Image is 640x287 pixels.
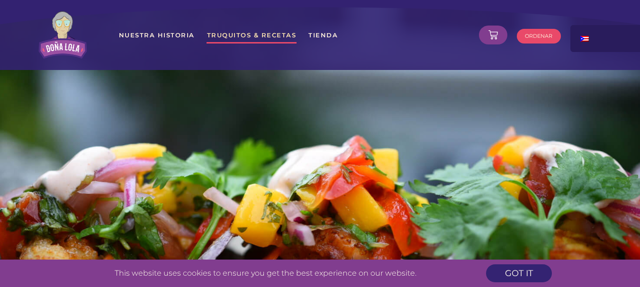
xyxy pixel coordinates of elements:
[118,26,195,43] a: Nuestra Historia
[207,26,297,43] a: Truquitos & Recetas
[525,34,552,39] span: ORDENAR
[308,26,338,43] a: Tienda
[580,36,589,42] img: Spanish
[486,264,552,282] a: got it
[118,26,470,43] nav: Menu
[517,29,561,43] a: ORDENAR
[55,270,477,277] p: This website uses cookies to ensure you get the best experience on our website.
[505,269,533,278] span: got it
